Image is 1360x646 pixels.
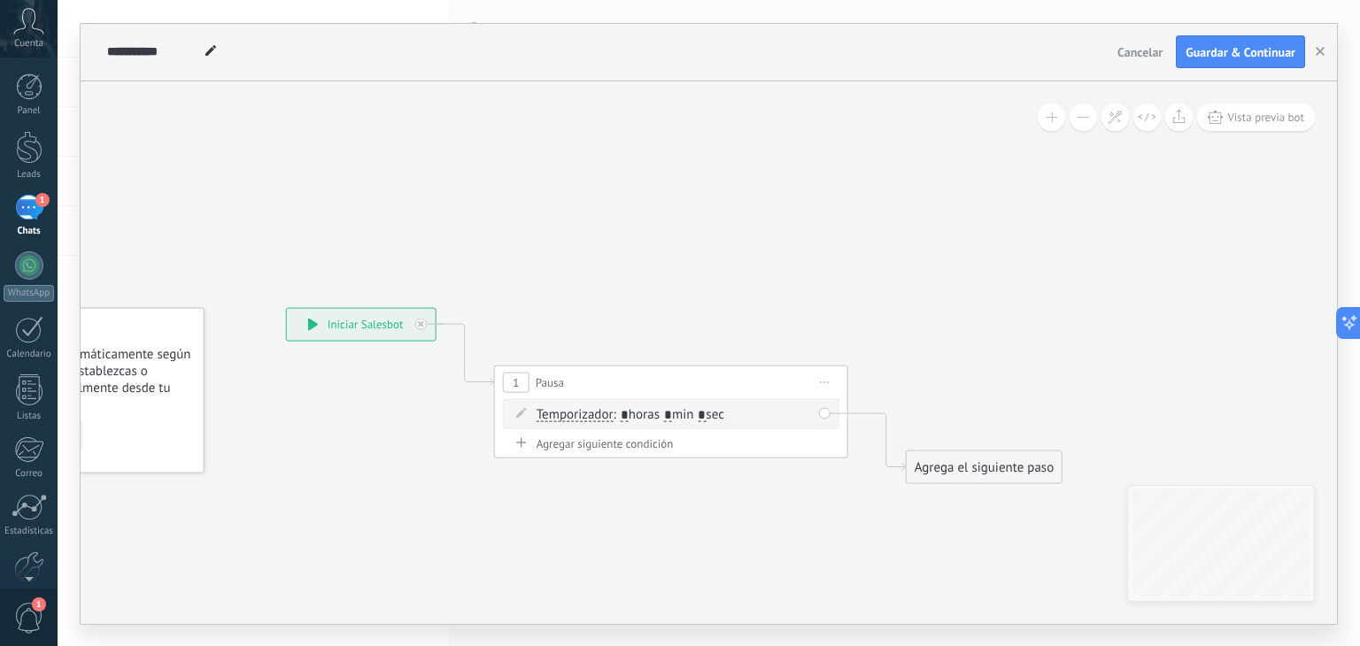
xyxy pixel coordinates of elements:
[4,526,55,537] div: Estadísticas
[537,407,614,421] span: Temporizador
[4,285,54,302] div: WhatsApp
[1186,46,1295,58] span: Guardar & Continuar
[4,349,55,360] div: Calendario
[35,193,50,207] span: 1
[536,373,564,390] span: Pausa
[1197,104,1315,131] button: Vista previa bot
[503,435,839,450] div: Agregar siguiente condición
[1110,39,1170,65] button: Cancelar
[614,405,724,422] span: : horas min sec
[1227,110,1304,125] span: Vista previa bot
[1176,35,1305,69] button: Guardar & Continuar
[4,105,55,117] div: Panel
[4,468,55,480] div: Correo
[4,169,55,181] div: Leads
[1117,44,1163,60] span: Cancelar
[287,308,436,340] div: Iniciar Salesbot
[4,226,55,237] div: Chats
[32,597,46,611] span: 1
[907,452,1062,481] div: Agrega el siguiente paso
[14,38,43,50] span: Cuenta
[4,411,55,422] div: Listas
[513,375,519,390] span: 1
